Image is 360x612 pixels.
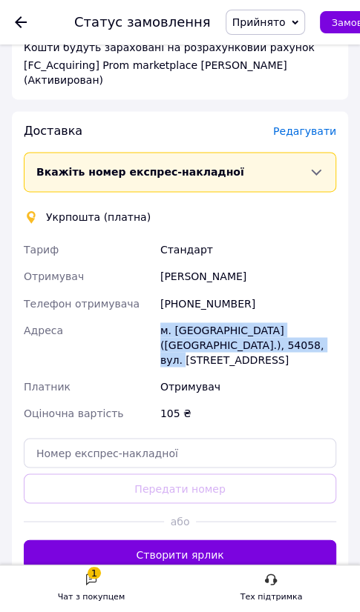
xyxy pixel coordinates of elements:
span: Доставка [24,124,82,138]
div: Чат з покупцем [58,590,125,605]
div: 105 ₴ [157,399,339,426]
span: або [164,513,195,528]
span: Редагувати [273,125,336,137]
span: Адреса [24,324,63,336]
span: Отримувач [24,270,84,282]
div: [PHONE_NUMBER] [157,290,339,316]
div: 1 [88,567,101,579]
span: Платник [24,380,71,392]
span: Тариф [24,244,59,256]
div: Тех підтримка [240,590,303,605]
div: [FC_Acquiring] Prom marketplace [PERSON_NAME] (Активирован) [24,58,336,87]
div: Кошти будуть зараховані на розрахунковий рахунок [24,40,336,87]
span: Телефон отримувача [24,297,140,309]
span: Оціночна вартість [24,407,123,419]
span: Прийнято [232,16,286,28]
div: Повернутися назад [15,15,27,30]
div: Укрпошта (платна) [42,210,154,224]
div: Отримувач [157,373,339,399]
span: Вкажіть номер експрес-накладної [36,166,244,178]
div: [PERSON_NAME] [157,263,339,290]
div: Стандарт [157,236,339,263]
div: м. [GEOGRAPHIC_DATA] ([GEOGRAPHIC_DATA].), 54058, вул. [STREET_ADDRESS] [157,316,339,373]
div: Статус замовлення [74,15,211,30]
input: Номер експрес-накладної [24,438,336,468]
button: Створити ярлик [24,539,336,569]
